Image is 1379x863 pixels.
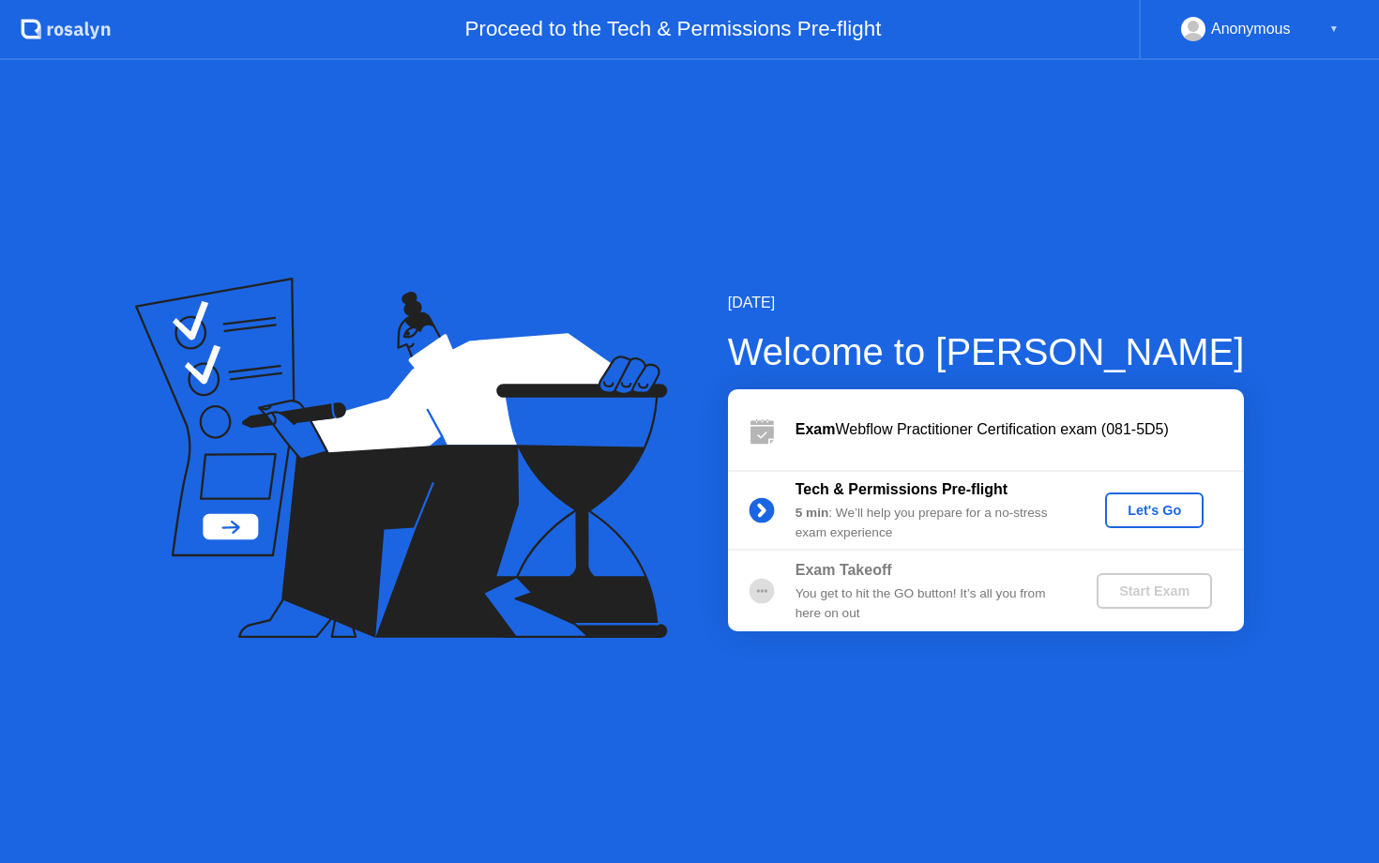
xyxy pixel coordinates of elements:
[1105,492,1204,528] button: Let's Go
[1097,573,1212,609] button: Start Exam
[796,584,1066,623] div: You get to hit the GO button! It’s all you from here on out
[1329,17,1339,41] div: ▼
[728,324,1245,380] div: Welcome to [PERSON_NAME]
[1113,503,1196,518] div: Let's Go
[796,506,829,520] b: 5 min
[796,562,892,578] b: Exam Takeoff
[796,418,1244,441] div: Webflow Practitioner Certification exam (081-5D5)
[1211,17,1291,41] div: Anonymous
[796,481,1008,497] b: Tech & Permissions Pre-flight
[796,421,836,437] b: Exam
[1104,583,1205,598] div: Start Exam
[728,292,1245,314] div: [DATE]
[796,504,1066,542] div: : We’ll help you prepare for a no-stress exam experience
